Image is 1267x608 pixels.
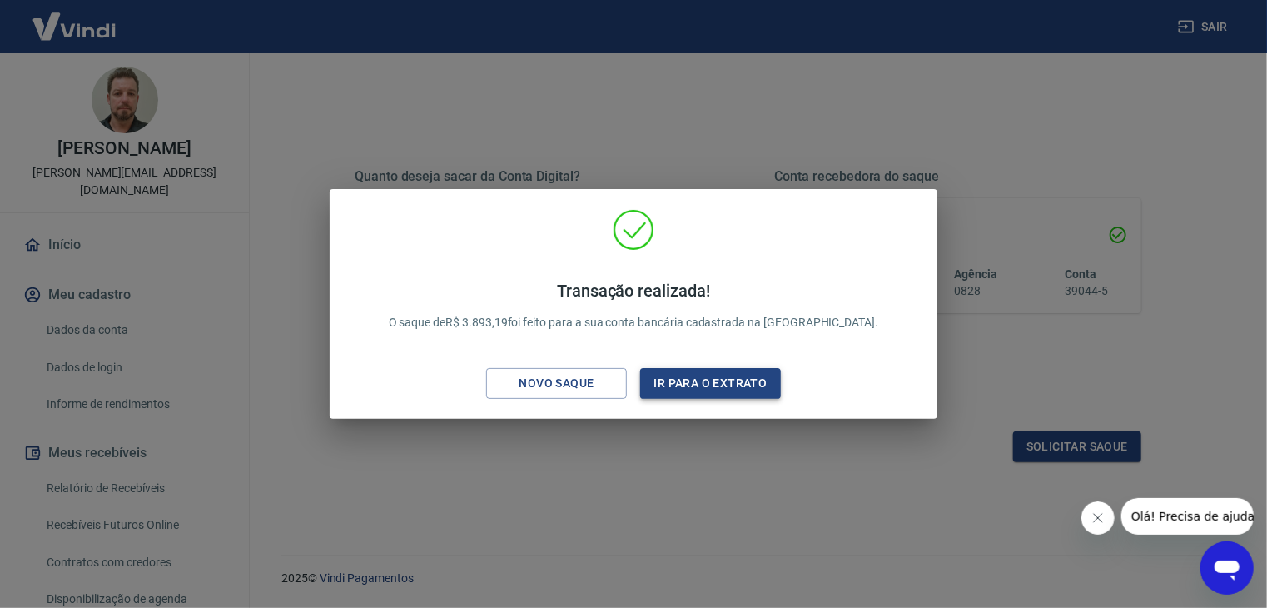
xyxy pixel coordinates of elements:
[1081,501,1115,535] iframe: Fechar mensagem
[640,368,781,399] button: Ir para o extrato
[389,281,879,301] h4: Transação realizada!
[486,368,627,399] button: Novo saque
[10,12,140,25] span: Olá! Precisa de ajuda?
[499,373,614,394] div: Novo saque
[1121,498,1254,535] iframe: Mensagem da empresa
[1200,541,1254,595] iframe: Botão para abrir a janela de mensagens
[389,281,879,331] p: O saque de R$ 3.893,19 foi feito para a sua conta bancária cadastrada na [GEOGRAPHIC_DATA].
